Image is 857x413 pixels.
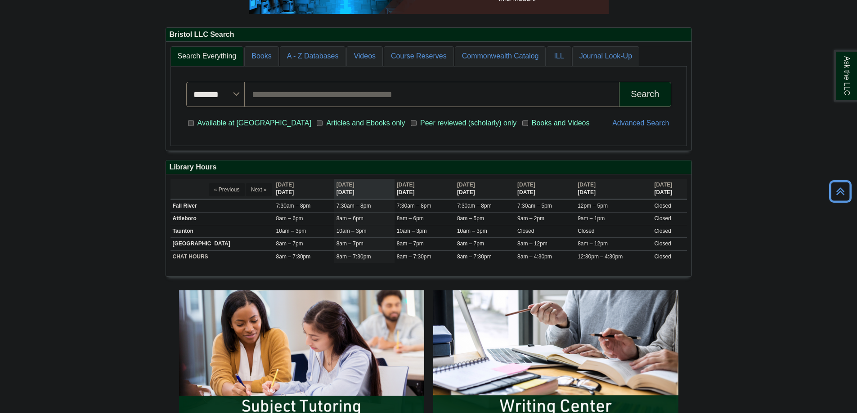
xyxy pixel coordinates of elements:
[166,28,691,42] h2: Bristol LLC Search
[334,179,395,199] th: [DATE]
[457,228,487,234] span: 10am – 3pm
[517,228,534,234] span: Closed
[166,160,691,174] h2: Library Hours
[457,253,492,260] span: 8am – 7:30pm
[612,119,669,127] a: Advanced Search
[417,118,520,129] span: Peer reviewed (scholarly) only
[276,228,306,234] span: 10am – 3pm
[411,119,417,127] input: Peer reviewed (scholarly) only
[575,179,652,199] th: [DATE]
[654,228,671,234] span: Closed
[397,228,427,234] span: 10am – 3pm
[522,119,528,127] input: Books and Videos
[578,240,608,247] span: 8am – 12pm
[317,119,323,127] input: Articles and Ebooks only
[654,240,671,247] span: Closed
[171,46,244,67] a: Search Everything
[397,240,424,247] span: 8am – 7pm
[578,182,596,188] span: [DATE]
[654,203,671,209] span: Closed
[280,46,346,67] a: A - Z Databases
[654,182,672,188] span: [DATE]
[457,182,475,188] span: [DATE]
[517,182,535,188] span: [DATE]
[276,253,311,260] span: 8am – 7:30pm
[455,46,546,67] a: Commonwealth Catalog
[244,46,278,67] a: Books
[517,203,552,209] span: 7:30am – 5pm
[457,240,484,247] span: 8am – 7pm
[578,228,594,234] span: Closed
[654,253,671,260] span: Closed
[397,253,431,260] span: 8am – 7:30pm
[276,182,294,188] span: [DATE]
[397,215,424,222] span: 8am – 6pm
[578,253,623,260] span: 12:30pm – 4:30pm
[337,253,371,260] span: 8am – 7:30pm
[826,185,855,197] a: Back to Top
[194,118,315,129] span: Available at [GEOGRAPHIC_DATA]
[188,119,194,127] input: Available at [GEOGRAPHIC_DATA]
[547,46,571,67] a: ILL
[171,238,274,250] td: [GEOGRAPHIC_DATA]
[455,179,515,199] th: [DATE]
[246,183,272,196] button: Next »
[517,253,552,260] span: 8am – 4:30pm
[346,46,383,67] a: Videos
[654,215,671,222] span: Closed
[274,179,334,199] th: [DATE]
[515,179,575,199] th: [DATE]
[397,182,415,188] span: [DATE]
[323,118,408,129] span: Articles and Ebooks only
[276,215,303,222] span: 8am – 6pm
[276,203,311,209] span: 7:30am – 8pm
[397,203,431,209] span: 7:30am – 8pm
[337,215,363,222] span: 8am – 6pm
[528,118,593,129] span: Books and Videos
[517,215,544,222] span: 9am – 2pm
[517,240,547,247] span: 8am – 12pm
[652,179,686,199] th: [DATE]
[619,82,671,107] button: Search
[276,240,303,247] span: 8am – 7pm
[171,200,274,212] td: Fall River
[395,179,455,199] th: [DATE]
[578,203,608,209] span: 12pm – 5pm
[337,203,371,209] span: 7:30am – 8pm
[631,89,659,99] div: Search
[171,213,274,225] td: Attleboro
[384,46,454,67] a: Course Reserves
[337,240,363,247] span: 8am – 7pm
[578,215,605,222] span: 9am – 1pm
[171,225,274,238] td: Taunton
[572,46,639,67] a: Journal Look-Up
[457,203,492,209] span: 7:30am – 8pm
[457,215,484,222] span: 8am – 5pm
[171,250,274,263] td: CHAT HOURS
[337,182,354,188] span: [DATE]
[209,183,245,196] button: « Previous
[337,228,367,234] span: 10am – 3pm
